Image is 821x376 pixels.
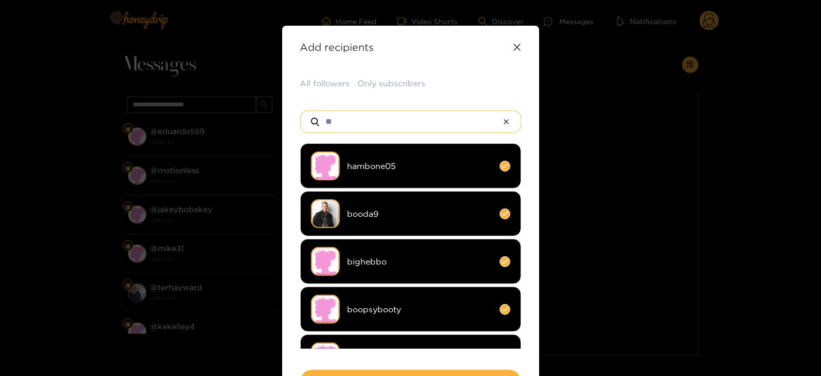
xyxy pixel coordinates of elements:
img: xocgr-male-model-photography-fort-lauderdale-0016.jpg [311,199,340,228]
span: bighebbo [348,256,492,268]
span: boopsybooty [348,304,492,315]
img: no-avatar.png [311,295,340,324]
span: booda9 [348,208,492,220]
img: no-avatar.png [311,343,340,371]
img: no-avatar.png [311,152,340,180]
strong: Add recipients [300,41,374,53]
button: Only subscribers [358,78,426,89]
span: hambone05 [348,160,492,172]
button: All followers [300,78,350,89]
img: no-avatar.png [311,247,340,276]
